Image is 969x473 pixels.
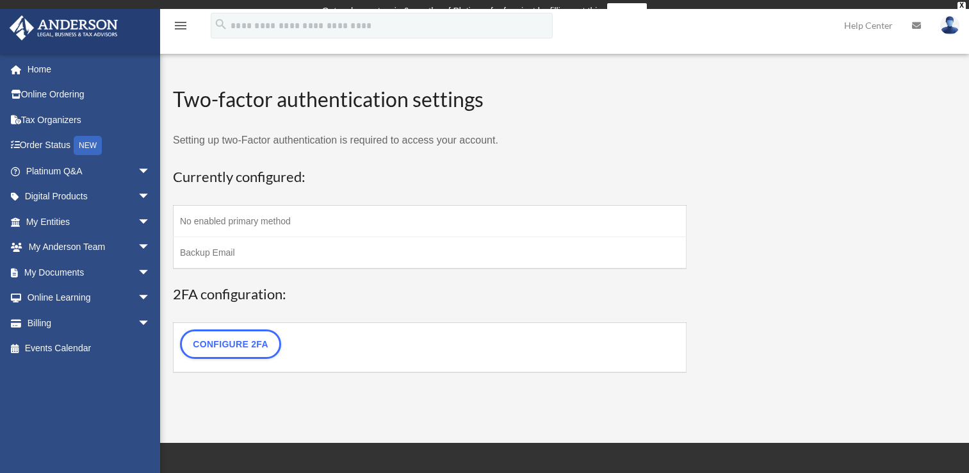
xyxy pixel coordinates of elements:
a: Billingarrow_drop_down [9,310,170,336]
span: arrow_drop_down [138,285,163,311]
a: My Anderson Teamarrow_drop_down [9,235,170,260]
span: arrow_drop_down [138,260,163,286]
a: Platinum Q&Aarrow_drop_down [9,158,170,184]
a: Order StatusNEW [9,133,170,159]
a: Home [9,56,170,82]
a: My Documentsarrow_drop_down [9,260,170,285]
div: NEW [74,136,102,155]
i: search [214,17,228,31]
a: Online Ordering [9,82,170,108]
a: Digital Productsarrow_drop_down [9,184,170,210]
a: survey [607,3,647,19]
i: menu [173,18,188,33]
span: arrow_drop_down [138,235,163,261]
h3: 2FA configuration: [173,285,687,304]
a: Configure 2FA [180,329,281,359]
td: No enabled primary method [174,206,687,237]
img: Anderson Advisors Platinum Portal [6,15,122,40]
span: arrow_drop_down [138,158,163,185]
span: arrow_drop_down [138,310,163,336]
img: User Pic [940,16,959,35]
a: Online Learningarrow_drop_down [9,285,170,311]
h2: Two-factor authentication settings [173,85,687,114]
a: menu [173,22,188,33]
h3: Currently configured: [173,167,687,187]
td: Backup Email [174,237,687,269]
span: arrow_drop_down [138,184,163,210]
span: arrow_drop_down [138,209,163,235]
a: My Entitiesarrow_drop_down [9,209,170,235]
div: close [957,2,966,10]
div: Get a chance to win 6 months of Platinum for free just by filling out this [322,3,602,19]
a: Tax Organizers [9,107,170,133]
p: Setting up two-Factor authentication is required to access your account. [173,131,687,149]
a: Events Calendar [9,336,170,361]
